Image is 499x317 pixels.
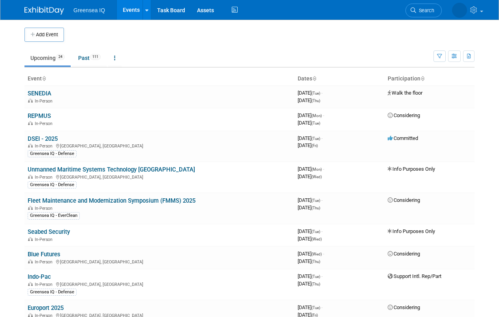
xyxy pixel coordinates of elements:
img: In-Person Event [28,259,33,263]
span: Support Intl. Rep/Part [388,273,441,279]
span: (Tue) [311,91,320,95]
img: In-Person Event [28,99,33,103]
span: (Wed) [311,237,322,241]
div: Greensea IQ - Defense [28,181,77,188]
span: 24 [56,54,65,60]
span: [DATE] [298,281,320,287]
span: Considering [388,197,420,203]
img: ExhibitDay [24,7,64,15]
span: (Fri) [311,144,318,148]
span: 111 [90,54,101,60]
span: (Tue) [311,136,320,141]
button: Add Event [24,28,64,42]
a: Sort by Start Date [312,75,316,82]
span: - [321,135,323,141]
span: [DATE] [298,120,320,126]
a: REPMUS [28,112,51,119]
div: Greensea IQ - EverClean [28,212,80,219]
span: Info Purposes Only [388,228,435,234]
span: - [321,273,323,279]
span: [DATE] [298,90,323,96]
span: [DATE] [298,142,318,148]
span: (Tue) [311,198,320,203]
span: [DATE] [298,173,322,179]
span: - [321,90,323,96]
span: - [321,304,323,310]
span: - [323,166,324,172]
a: Sort by Participation Type [420,75,424,82]
span: (Tue) [311,121,320,125]
img: In-Person Event [28,144,33,147]
span: - [321,197,323,203]
div: [GEOGRAPHIC_DATA], [GEOGRAPHIC_DATA] [28,281,291,287]
span: - [323,251,324,257]
th: Dates [295,72,385,86]
span: [DATE] [298,228,323,234]
span: In-Person [35,144,55,149]
img: In-Person Event [28,121,33,125]
span: [DATE] [298,304,323,310]
span: In-Person [35,237,55,242]
div: [GEOGRAPHIC_DATA], [GEOGRAPHIC_DATA] [28,258,291,265]
a: Sort by Event Name [42,75,46,82]
th: Participation [385,72,475,86]
span: (Wed) [311,252,322,256]
a: Past111 [72,50,107,65]
img: In-Person Event [28,313,33,317]
span: (Tue) [311,274,320,279]
div: Greensea IQ - Defense [28,150,77,157]
span: In-Person [35,206,55,211]
a: Upcoming24 [24,50,71,65]
span: [DATE] [298,112,324,118]
a: Fleet Maintenance and Modernization Symposium (FMMS) 2025 [28,197,195,204]
span: Committed [388,135,418,141]
a: DSEI - 2025 [28,135,58,142]
img: In-Person Event [28,282,33,286]
span: Considering [388,304,420,310]
span: In-Person [35,282,55,287]
img: In-Person Event [28,237,33,241]
span: - [323,112,324,118]
img: In-Person Event [28,206,33,210]
span: [DATE] [298,166,324,172]
span: Greensea IQ [73,7,105,13]
span: In-Person [35,259,55,265]
span: (Tue) [311,229,320,234]
span: [DATE] [298,205,320,211]
span: [DATE] [298,97,320,103]
a: Indo-Pac [28,273,51,280]
img: Dawn D'Angelillo [452,3,467,18]
span: Search [416,7,434,13]
span: [DATE] [298,135,323,141]
span: In-Person [35,121,55,126]
span: In-Person [35,175,55,180]
span: [DATE] [298,236,322,242]
div: Greensea IQ - Defense [28,289,77,296]
a: Europort 2025 [28,304,64,311]
span: In-Person [35,99,55,104]
span: (Thu) [311,259,320,264]
span: (Thu) [311,282,320,286]
div: [GEOGRAPHIC_DATA], [GEOGRAPHIC_DATA] [28,173,291,180]
span: [DATE] [298,258,320,264]
a: Search [405,4,442,17]
a: SENEDIA [28,90,51,97]
span: [DATE] [298,197,323,203]
a: Blue Futures [28,251,60,258]
span: Walk the floor [388,90,422,96]
span: (Mon) [311,114,322,118]
img: In-Person Event [28,175,33,179]
span: [DATE] [298,251,324,257]
th: Event [24,72,295,86]
span: (Tue) [311,306,320,310]
span: (Mon) [311,167,322,172]
div: [GEOGRAPHIC_DATA], [GEOGRAPHIC_DATA] [28,142,291,149]
span: (Thu) [311,99,320,103]
span: Considering [388,112,420,118]
span: (Thu) [311,206,320,210]
a: Seabed Security [28,228,70,235]
span: (Wed) [311,175,322,179]
span: Info Purposes Only [388,166,435,172]
a: Unmanned Maritime Systems Technology [GEOGRAPHIC_DATA] [28,166,195,173]
span: Considering [388,251,420,257]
